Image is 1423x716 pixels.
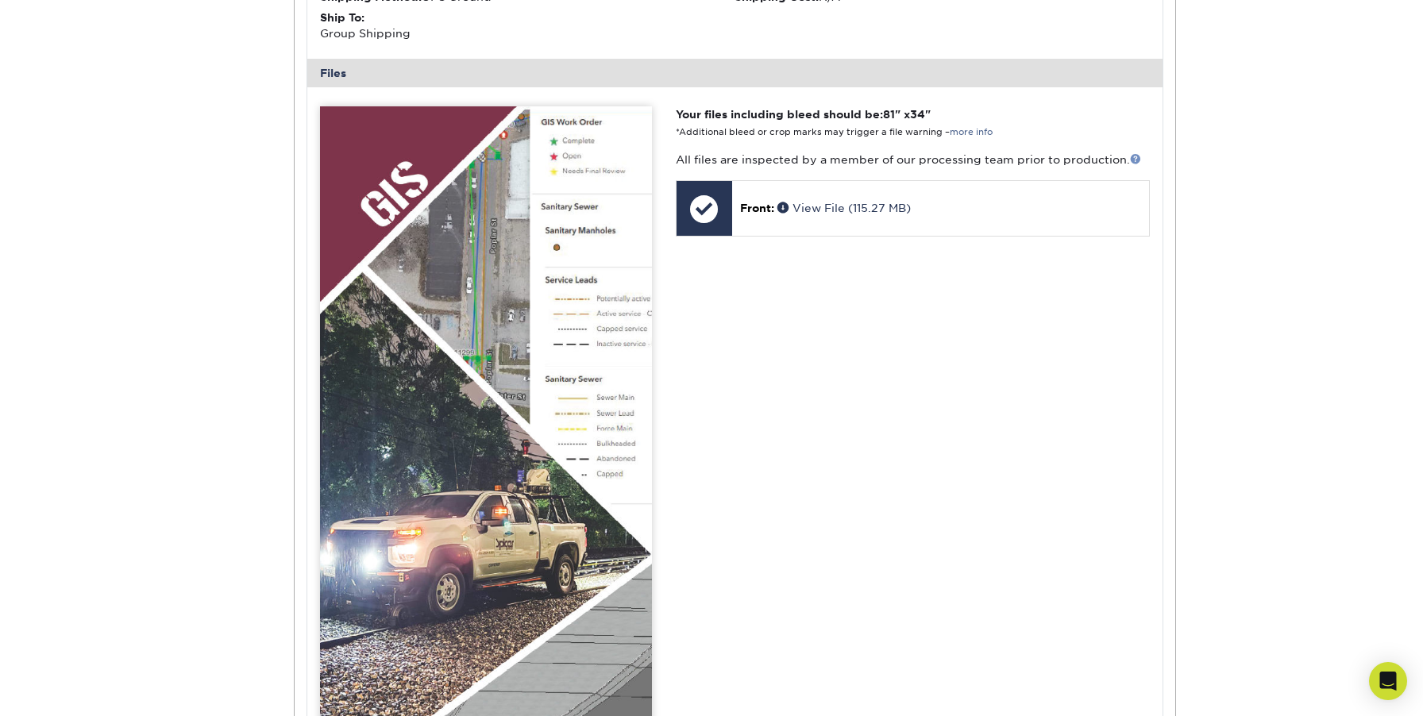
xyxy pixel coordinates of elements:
a: more info [950,127,993,137]
span: Front: [740,202,774,214]
p: All files are inspected by a member of our processing team prior to production. [676,152,1150,167]
strong: Your files including bleed should be: " x " [676,108,931,121]
strong: Ship To: [320,11,364,24]
div: Open Intercom Messenger [1369,662,1407,700]
a: View File (115.27 MB) [777,202,911,214]
span: 81 [883,108,895,121]
div: Group Shipping [320,10,735,42]
small: *Additional bleed or crop marks may trigger a file warning – [676,127,993,137]
span: 34 [910,108,925,121]
div: Files [307,59,1163,87]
